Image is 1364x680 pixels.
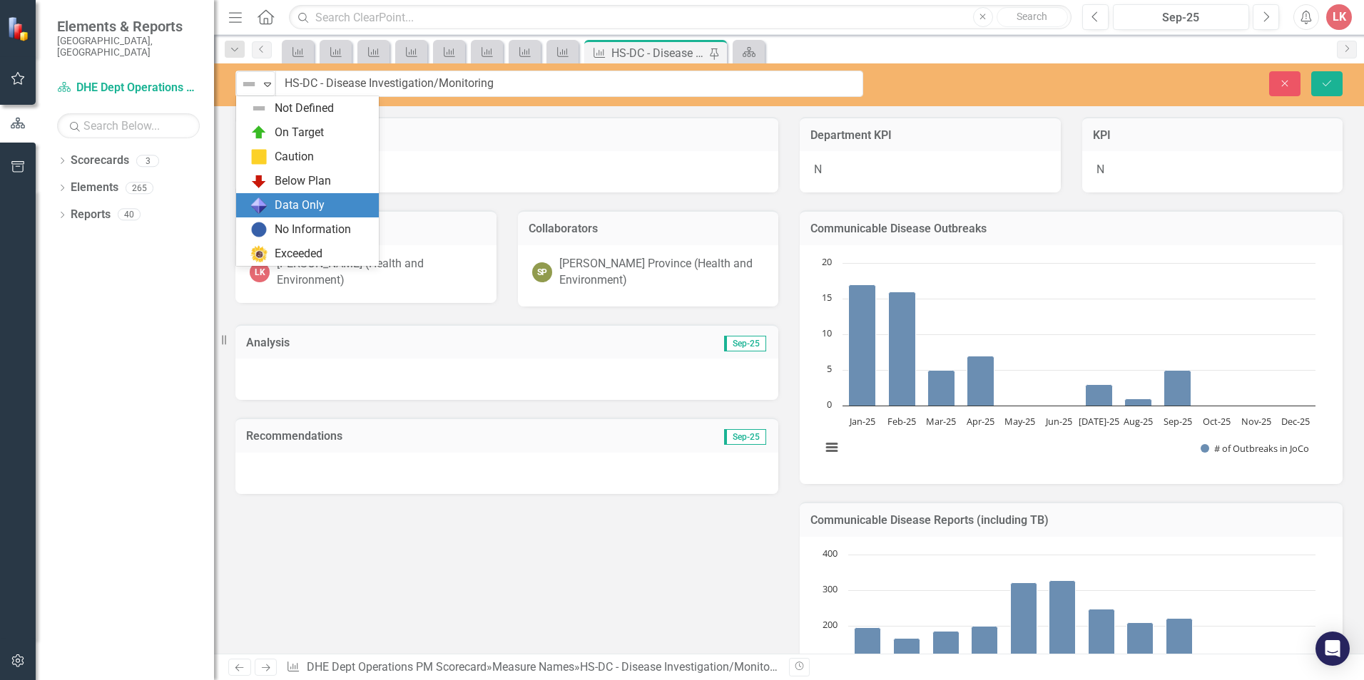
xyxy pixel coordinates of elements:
[967,415,994,428] text: Apr-25
[1164,415,1192,428] text: Sep-25
[1086,385,1113,406] path: Jul-25, 3. # of Outbreaks in JoCo.
[814,256,1323,470] svg: Interactive chart
[7,16,32,41] img: ClearPoint Strategy
[822,326,832,339] text: 10
[57,35,200,58] small: [GEOGRAPHIC_DATA], [GEOGRAPHIC_DATA]
[810,129,1050,142] h3: Department KPI
[277,256,482,289] div: [PERSON_NAME] (Health and Environment)
[1124,415,1153,428] text: Aug-25
[967,356,994,406] path: Apr-25, 7. # of Outbreaks in JoCo.
[926,415,956,428] text: Mar-25
[1017,11,1047,22] span: Search
[814,256,1328,470] div: Chart. Highcharts interactive chart.
[250,245,268,262] img: Exceeded
[250,262,270,282] div: LK
[240,76,258,93] img: Not Defined
[529,222,768,235] h3: Collaborators
[724,429,766,445] span: Sep-25
[997,7,1068,27] button: Search
[822,255,832,268] text: 20
[532,262,552,282] div: SP
[275,222,351,238] div: No Information
[71,207,111,223] a: Reports
[1164,371,1191,406] path: Sep-25, 5. # of Outbreaks in JoCo.
[275,101,334,117] div: Not Defined
[822,291,832,304] text: 15
[275,246,322,262] div: Exceeded
[849,285,876,406] path: Jan-25, 17. # of Outbreaks in JoCo.
[611,44,706,62] div: HS-DC - Disease Investigation/Monitoring
[1281,415,1310,428] text: Dec-25
[126,182,153,194] div: 265
[822,438,842,458] button: View chart menu, Chart
[246,430,605,443] h3: Recommendations
[827,362,832,375] text: 5
[1079,415,1119,428] text: [DATE]-25
[1044,415,1072,428] text: Jun-25
[57,113,200,138] input: Search Below...
[275,173,331,190] div: Below Plan
[250,100,268,117] img: Not Defined
[887,415,916,428] text: Feb-25
[827,398,832,411] text: 0
[580,660,789,674] div: HS-DC - Disease Investigation/Monitoring
[1113,4,1249,30] button: Sep-25
[136,155,159,167] div: 3
[848,415,875,428] text: Jan-25
[275,149,314,165] div: Caution
[1118,9,1244,26] div: Sep-25
[1201,442,1310,455] button: Show # of Outbreaks in JoCo
[307,660,487,674] a: DHE Dept Operations PM Scorecard
[71,153,129,169] a: Scorecards
[250,172,268,190] img: Below Plan
[810,222,1332,235] h3: Communicable Disease Outbreaks
[246,129,768,142] h3: Measure Description
[246,336,507,349] h3: Analysis
[57,18,200,35] span: Elements & Reports
[823,618,838,631] text: 200
[250,197,268,214] img: Data Only
[889,292,916,406] path: Feb-25, 16. # of Outbreaks in JoCo.
[1125,399,1152,406] path: Aug-25, 1. # of Outbreaks in JoCo.
[823,547,838,560] text: 400
[823,654,838,666] text: 100
[275,197,325,214] div: Data Only
[118,209,141,221] div: 40
[814,163,822,176] span: N
[1326,4,1352,30] button: LK
[823,582,838,595] text: 300
[1241,415,1271,428] text: Nov-25
[810,514,1332,527] h3: Communicable Disease Reports (including TB)
[1004,415,1035,428] text: May-25
[275,125,324,141] div: On Target
[559,256,765,289] div: [PERSON_NAME] Province (Health and Environment)
[928,371,955,406] path: Mar-25, 5. # of Outbreaks in JoCo.
[57,80,200,96] a: DHE Dept Operations PM Scorecard
[275,71,863,97] input: This field is required
[289,5,1072,30] input: Search ClearPoint...
[250,148,268,165] img: Caution
[724,336,766,351] span: Sep-25
[492,660,574,674] a: Measure Names
[1096,163,1104,176] span: N
[250,221,268,238] img: No Information
[286,659,778,676] div: » »
[1315,632,1350,666] div: Open Intercom Messenger
[250,124,268,141] img: On Target
[71,180,118,196] a: Elements
[1093,129,1333,142] h3: KPI
[1203,415,1231,428] text: Oct-25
